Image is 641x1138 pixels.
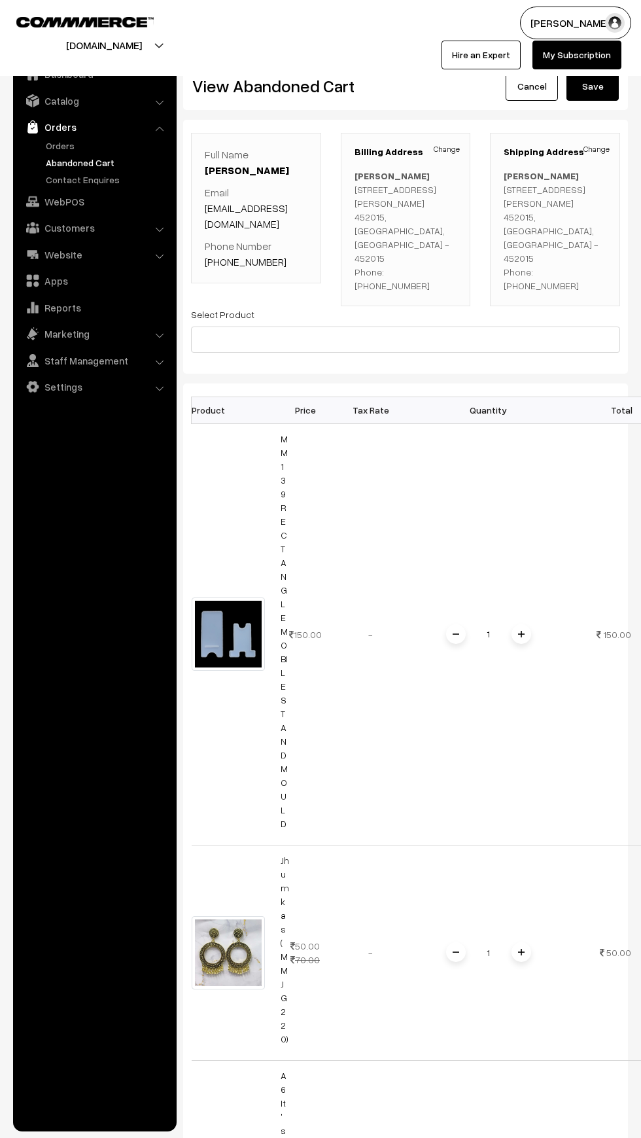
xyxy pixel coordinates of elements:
img: user [605,13,625,33]
a: MM139 RECTANGLE MOBILE STAND MOULD [281,433,288,829]
td: 50.00 [273,845,338,1060]
p: Full Name [205,147,307,178]
a: Marketing [16,322,172,346]
a: [EMAIL_ADDRESS][DOMAIN_NAME] [205,202,288,230]
span: 150.00 [603,629,631,640]
a: My Subscription [532,41,621,69]
a: Change [583,143,610,155]
button: [DOMAIN_NAME] [20,29,188,62]
a: Contact Enquires [43,173,172,187]
a: Apps [16,269,172,293]
img: minus [453,949,459,955]
img: WhatsApp Image 2025-08-05 at 4.21.28 PM.jpeg [192,916,265,989]
td: 150.00 [273,423,338,845]
a: WebPOS [16,190,172,213]
a: [PHONE_NUMBER] [205,255,286,268]
a: Jhumkas (MMJG220) [281,855,289,1044]
h3: Shipping Address [504,147,606,158]
p: [STREET_ADDRESS][PERSON_NAME] 452015, [GEOGRAPHIC_DATA], [GEOGRAPHIC_DATA] - 452015 Phone: [PHONE... [504,169,606,293]
a: Catalog [16,89,172,113]
a: Reports [16,296,172,319]
strike: 70.00 [290,954,320,965]
a: Orders [43,139,172,152]
img: COMMMERCE [16,17,154,27]
b: [PERSON_NAME] [504,170,579,181]
img: minus [453,631,459,637]
a: Orders [16,115,172,139]
p: Email [205,185,307,232]
label: Select Product [191,308,254,321]
img: plusI [518,949,525,955]
th: Price [273,397,338,423]
p: [STREET_ADDRESS][PERSON_NAME] 452015, [GEOGRAPHIC_DATA], [GEOGRAPHIC_DATA] - 452015 Phone: [PHONE... [355,169,457,293]
a: Cancel [506,72,558,101]
a: Website [16,243,172,266]
a: Staff Management [16,349,172,372]
th: Tax Rate [338,397,404,423]
a: Change [434,143,460,155]
a: Customers [16,216,172,240]
p: Phone Number [205,238,307,270]
span: - [368,947,373,958]
img: 1701169239628-36559187.png [192,597,265,671]
a: COMMMERCE [16,13,131,29]
th: Total [574,397,639,423]
span: 50.00 [606,947,631,958]
a: Hire an Expert [442,41,521,69]
a: [PERSON_NAME] [205,164,289,177]
a: Settings [16,375,172,399]
button: [PERSON_NAME]… [520,7,631,39]
span: - [368,629,373,640]
h3: Billing Address [355,147,457,158]
img: plusI [518,631,525,637]
a: Abandoned Cart [43,156,172,169]
h2: View Abandoned Cart [192,76,396,96]
b: [PERSON_NAME] [355,170,430,181]
th: Product [192,397,273,423]
button: Save [566,72,619,101]
th: Quantity [404,397,574,423]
